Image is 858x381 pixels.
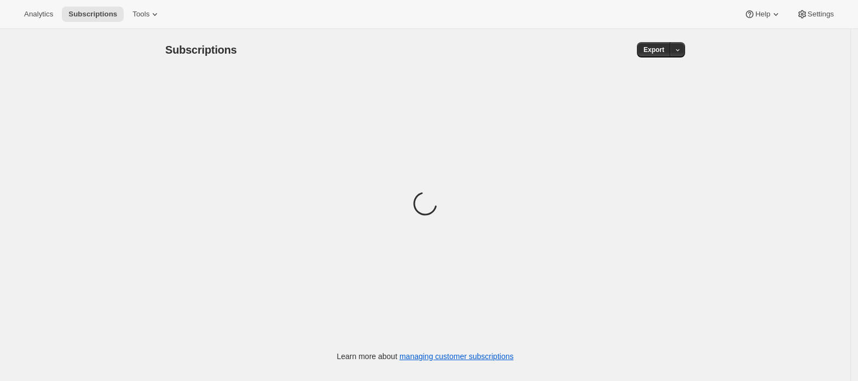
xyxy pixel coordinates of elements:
[132,10,149,19] span: Tools
[68,10,117,19] span: Subscriptions
[165,44,237,56] span: Subscriptions
[24,10,53,19] span: Analytics
[808,10,834,19] span: Settings
[755,10,770,19] span: Help
[126,7,167,22] button: Tools
[790,7,840,22] button: Settings
[637,42,671,57] button: Export
[399,352,514,361] a: managing customer subscriptions
[62,7,124,22] button: Subscriptions
[18,7,60,22] button: Analytics
[643,45,664,54] span: Export
[337,351,514,362] p: Learn more about
[738,7,787,22] button: Help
